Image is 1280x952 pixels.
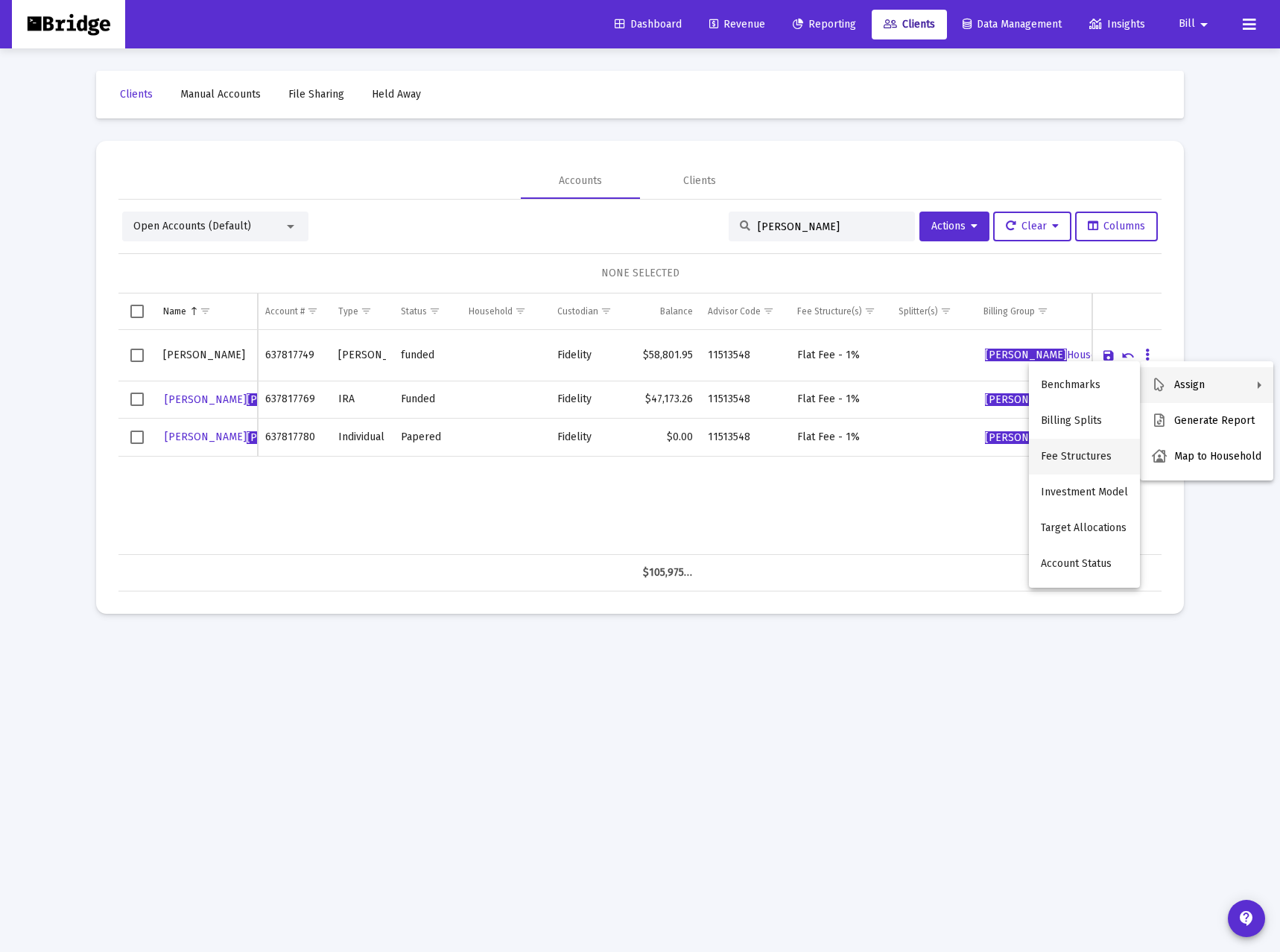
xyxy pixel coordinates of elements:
[1029,510,1140,546] button: Target Allocations
[1029,367,1140,403] button: Benchmarks
[1029,546,1140,582] button: Account Status
[1140,439,1273,475] button: Map to Household
[1140,403,1273,439] button: Generate Report
[1029,403,1140,439] button: Billing Splits
[1140,367,1273,403] button: Assign
[1029,475,1140,510] button: Investment Model
[1029,439,1140,475] button: Fee Structures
